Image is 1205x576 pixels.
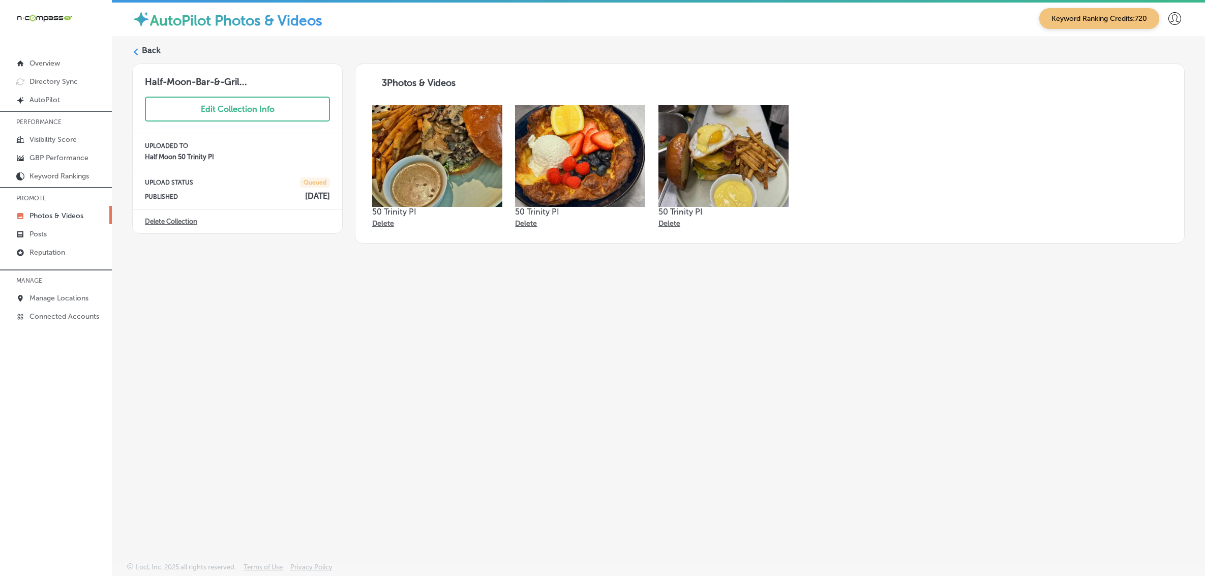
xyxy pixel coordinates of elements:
[244,563,283,576] a: Terms of Use
[515,219,537,228] p: Delete
[29,294,88,302] p: Manage Locations
[145,179,193,186] p: UPLOAD STATUS
[658,207,789,217] p: 50 Trinity PI
[1039,8,1159,29] span: Keyword Ranking Credits: 720
[29,248,65,257] p: Reputation
[136,563,236,571] p: Locl, Inc. 2025 all rights reserved.
[29,135,77,144] p: Visibility Score
[382,77,456,88] span: 3 Photos & Videos
[145,142,330,149] p: UPLOADED TO
[29,154,88,162] p: GBP Performance
[300,177,330,188] span: Queued
[515,105,645,207] img: Collection thumbnail
[658,105,789,207] img: Collection thumbnail
[515,207,645,217] p: 50 Trinity PI
[142,45,161,56] label: Back
[372,219,394,228] p: Delete
[145,193,178,200] p: PUBLISHED
[29,77,78,86] p: Directory Sync
[29,230,47,238] p: Posts
[29,312,99,321] p: Connected Accounts
[29,59,60,68] p: Overview
[29,211,83,220] p: Photos & Videos
[150,12,322,29] label: AutoPilot Photos & Videos
[658,219,680,228] p: Delete
[145,153,330,161] h4: Half Moon 50 Trinity PI
[16,13,72,23] img: 660ab0bf-5cc7-4cb8-ba1c-48b5ae0f18e60NCTV_CLogo_TV_Black_-500x88.png
[133,64,342,87] h3: Half-Moon-Bar-&-Gril...
[132,10,150,28] img: autopilot-icon
[372,207,502,217] p: 50 Trinity PI
[372,105,502,207] img: Collection thumbnail
[29,96,60,104] p: AutoPilot
[29,172,89,180] p: Keyword Rankings
[305,191,330,201] h4: [DATE]
[145,218,197,225] a: Delete Collection
[290,563,333,576] a: Privacy Policy
[145,97,330,122] button: Edit Collection Info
